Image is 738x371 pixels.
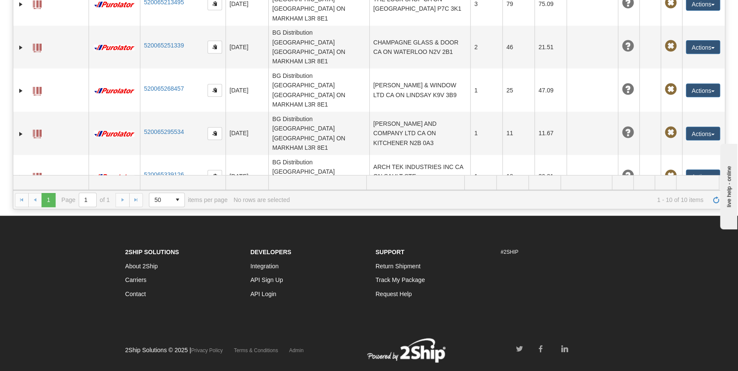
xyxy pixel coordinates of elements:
span: Pickup Not Assigned [664,127,676,139]
button: Actions [686,83,720,97]
button: Copy to clipboard [207,41,222,53]
td: 46 [502,26,534,69]
span: Page of 1 [62,193,110,207]
span: Page 1 [41,193,55,207]
img: 11 - Purolator [92,174,136,180]
div: No rows are selected [234,196,290,203]
a: Expand [17,86,25,95]
button: Actions [686,40,720,54]
button: Copy to clipboard [207,170,222,183]
a: API Login [250,291,276,297]
a: Return Shipment [376,263,421,270]
button: Actions [686,127,720,140]
a: API Sign Up [250,276,283,283]
a: Expand [17,130,25,138]
td: ARCH TEK INDUSTRIES INC CA ON SAULT STE [PERSON_NAME] P6C6H3 [369,155,470,198]
span: Pickup Not Assigned [664,170,676,182]
td: 21.51 [534,26,566,69]
td: CHAMPAGNE GLASS & DOOR CA ON WATERLOO N2V 2B1 [369,26,470,69]
td: BG Distribution [GEOGRAPHIC_DATA] [GEOGRAPHIC_DATA] ON MARKHAM L3R 8E1 [268,26,369,69]
a: 520065339126 [144,171,184,178]
a: Contact [125,291,146,297]
a: Carriers [125,276,147,283]
a: Terms & Conditions [234,347,278,353]
a: Privacy Policy [191,347,223,353]
span: items per page [149,193,228,207]
td: 25 [502,68,534,112]
img: 11 - Purolator [92,88,136,94]
td: 18 [502,155,534,198]
span: Unknown [622,127,634,139]
strong: Developers [250,249,291,255]
a: Label [33,126,41,139]
td: [DATE] [225,112,268,155]
td: 2 [470,26,502,69]
td: 47.09 [534,68,566,112]
td: 1 [470,68,502,112]
a: Expand [17,43,25,52]
td: BG Distribution [GEOGRAPHIC_DATA] [GEOGRAPHIC_DATA] ON MARKHAM L3R 8E1 [268,155,369,198]
a: 520065268457 [144,85,184,92]
h6: #2SHIP [501,249,613,255]
td: [PERSON_NAME] AND COMPANY LTD CA ON KITCHENER N2B 0A3 [369,112,470,155]
td: 11 [502,112,534,155]
a: 520065251339 [144,42,184,49]
a: About 2Ship [125,263,158,270]
span: Unknown [622,170,634,182]
strong: Support [376,249,405,255]
td: [DATE] [225,68,268,112]
span: 2Ship Solutions © 2025 | [125,347,223,353]
td: 30.81 [534,155,566,198]
td: 11.67 [534,112,566,155]
td: 1 [470,155,502,198]
div: live help - online [6,7,79,14]
button: Copy to clipboard [207,127,222,140]
a: 520065295534 [144,128,184,135]
iframe: chat widget [718,142,737,229]
span: Pickup Not Assigned [664,83,676,95]
span: Unknown [622,83,634,95]
a: Label [33,40,41,53]
span: Pickup Not Assigned [664,40,676,52]
a: Expand [17,173,25,181]
a: Label [33,169,41,183]
span: select [171,193,184,207]
a: Refresh [709,193,723,207]
a: Admin [289,347,304,353]
img: 11 - Purolator [92,131,136,137]
span: 50 [154,196,166,204]
td: [DATE] [225,155,268,198]
td: BG Distribution [GEOGRAPHIC_DATA] [GEOGRAPHIC_DATA] ON MARKHAM L3R 8E1 [268,68,369,112]
input: Page 1 [79,193,96,207]
span: Unknown [622,40,634,52]
td: BG Distribution [GEOGRAPHIC_DATA] [GEOGRAPHIC_DATA] ON MARKHAM L3R 8E1 [268,112,369,155]
td: 1 [470,112,502,155]
span: Page sizes drop down [149,193,185,207]
td: [PERSON_NAME] & WINDOW LTD CA ON LINDSAY K9V 3B9 [369,68,470,112]
a: Request Help [376,291,412,297]
a: Integration [250,263,279,270]
button: Copy to clipboard [207,84,222,97]
button: Actions [686,169,720,183]
img: 11 - Purolator [92,1,136,8]
a: Track My Package [376,276,425,283]
img: 11 - Purolator [92,45,136,51]
a: Label [33,83,41,97]
span: 1 - 10 of 10 items [296,196,703,203]
td: [DATE] [225,26,268,69]
strong: 2Ship Solutions [125,249,179,255]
